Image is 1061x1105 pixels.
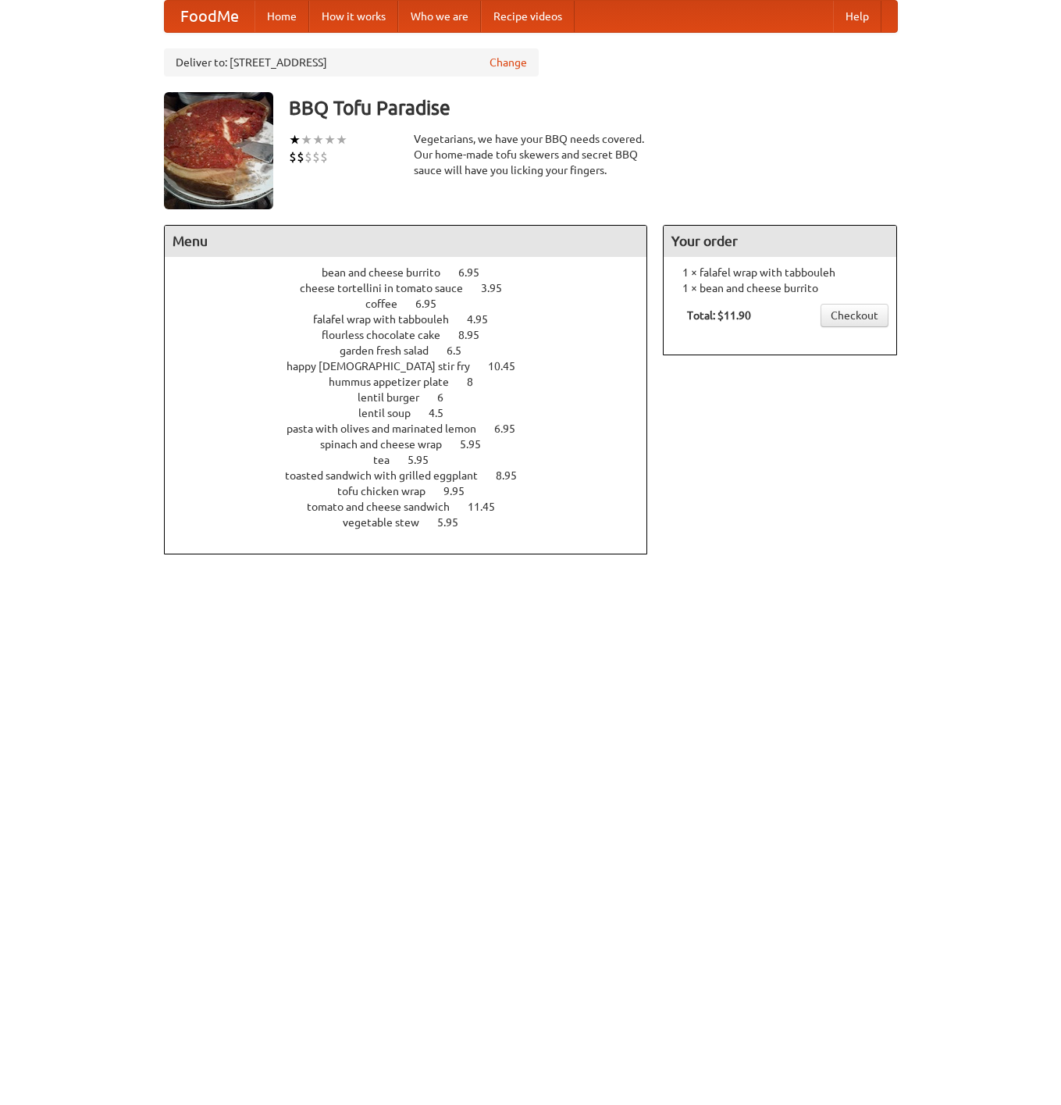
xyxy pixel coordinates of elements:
[481,282,518,294] span: 3.95
[340,344,444,357] span: garden fresh salad
[467,376,489,388] span: 8
[398,1,481,32] a: Who we are
[329,376,502,388] a: hummus appetizer plate 8
[336,131,347,148] li: ★
[447,344,477,357] span: 6.5
[329,376,465,388] span: hummus appetizer plate
[437,516,474,529] span: 5.95
[307,501,465,513] span: tomato and cheese sandwich
[833,1,881,32] a: Help
[373,454,405,466] span: tea
[671,280,888,296] li: 1 × bean and cheese burrito
[289,92,898,123] h3: BBQ Tofu Paradise
[297,148,304,166] li: $
[821,304,888,327] a: Checkout
[481,1,575,32] a: Recipe videos
[322,329,456,341] span: flourless chocolate cake
[165,1,255,32] a: FoodMe
[408,454,444,466] span: 5.95
[307,501,524,513] a: tomato and cheese sandwich 11.45
[313,313,465,326] span: falafel wrap with tabbouleh
[373,454,458,466] a: tea 5.95
[664,226,896,257] h4: Your order
[312,148,320,166] li: $
[490,55,527,70] a: Change
[165,226,647,257] h4: Menu
[437,391,459,404] span: 6
[164,92,273,209] img: angular.jpg
[287,422,492,435] span: pasta with olives and marinated lemon
[301,131,312,148] li: ★
[460,438,497,451] span: 5.95
[289,148,297,166] li: $
[285,469,546,482] a: toasted sandwich with grilled eggplant 8.95
[358,407,426,419] span: lentil soup
[322,329,508,341] a: flourless chocolate cake 8.95
[320,438,510,451] a: spinach and cheese wrap 5.95
[304,148,312,166] li: $
[358,391,472,404] a: lentil burger 6
[322,266,456,279] span: bean and cheese burrito
[365,298,465,310] a: coffee 6.95
[320,148,328,166] li: $
[458,329,495,341] span: 8.95
[322,266,508,279] a: bean and cheese burrito 6.95
[287,422,544,435] a: pasta with olives and marinated lemon 6.95
[488,360,531,372] span: 10.45
[313,313,517,326] a: falafel wrap with tabbouleh 4.95
[687,309,751,322] b: Total: $11.90
[255,1,309,32] a: Home
[358,391,435,404] span: lentil burger
[443,485,480,497] span: 9.95
[309,1,398,32] a: How it works
[164,48,539,77] div: Deliver to: [STREET_ADDRESS]
[458,266,495,279] span: 6.95
[289,131,301,148] li: ★
[320,438,458,451] span: spinach and cheese wrap
[468,501,511,513] span: 11.45
[415,298,452,310] span: 6.95
[671,265,888,280] li: 1 × falafel wrap with tabbouleh
[287,360,544,372] a: happy [DEMOGRAPHIC_DATA] stir fry 10.45
[365,298,413,310] span: coffee
[414,131,648,178] div: Vegetarians, we have your BBQ needs covered. Our home-made tofu skewers and secret BBQ sauce will...
[285,469,493,482] span: toasted sandwich with grilled eggplant
[494,422,531,435] span: 6.95
[358,407,472,419] a: lentil soup 4.5
[340,344,490,357] a: garden fresh salad 6.5
[337,485,493,497] a: tofu chicken wrap 9.95
[337,485,441,497] span: tofu chicken wrap
[324,131,336,148] li: ★
[429,407,459,419] span: 4.5
[287,360,486,372] span: happy [DEMOGRAPHIC_DATA] stir fry
[312,131,324,148] li: ★
[300,282,531,294] a: cheese tortellini in tomato sauce 3.95
[300,282,479,294] span: cheese tortellini in tomato sauce
[467,313,504,326] span: 4.95
[343,516,435,529] span: vegetable stew
[343,516,487,529] a: vegetable stew 5.95
[496,469,532,482] span: 8.95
